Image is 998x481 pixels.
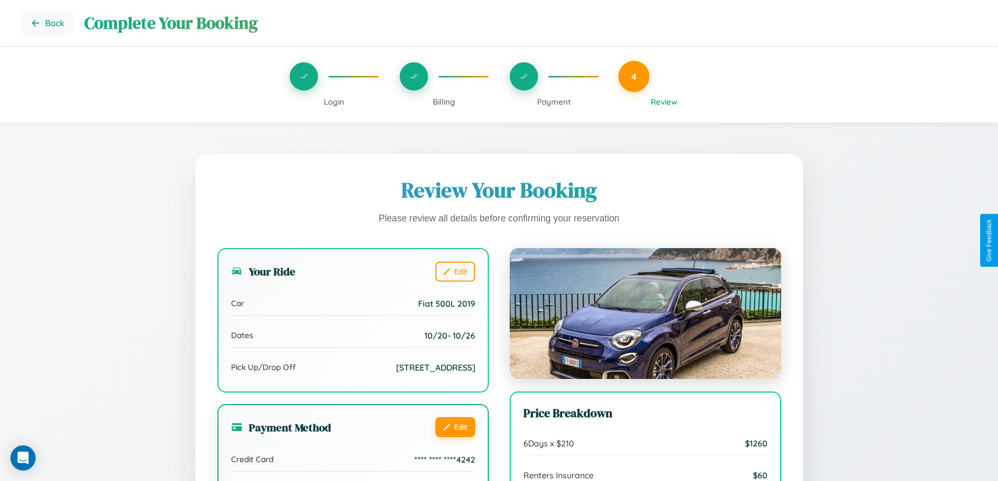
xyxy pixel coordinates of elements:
[231,362,296,372] span: Pick Up/Drop Off
[523,438,574,449] span: 6 Days x $ 210
[631,71,637,82] span: 4
[523,470,594,480] span: Renters Insurance
[324,97,344,107] span: Login
[21,10,74,36] button: Go back
[231,420,331,435] h3: Payment Method
[651,97,677,107] span: Review
[537,97,571,107] span: Payment
[510,248,781,379] img: Fiat 500L
[418,298,475,309] span: Fiat 500L 2019
[435,417,475,437] button: Edit
[84,12,977,35] h1: Complete Your Booking
[523,405,767,421] h3: Price Breakdown
[231,264,295,279] h3: Your Ride
[745,438,767,449] span: $ 1260
[231,298,244,308] span: Car
[217,210,781,227] p: Please review all details before confirming your reservation
[435,262,475,282] button: Edit
[396,362,475,373] span: [STREET_ADDRESS]
[424,330,475,341] span: 10 / 20 - 10 / 26
[217,176,781,204] h1: Review Your Booking
[753,470,767,480] span: $ 60
[433,97,455,107] span: Billing
[231,330,253,340] span: Dates
[10,445,36,471] div: Open Intercom Messenger
[231,454,273,464] span: Credit Card
[985,219,993,262] div: Give Feedback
